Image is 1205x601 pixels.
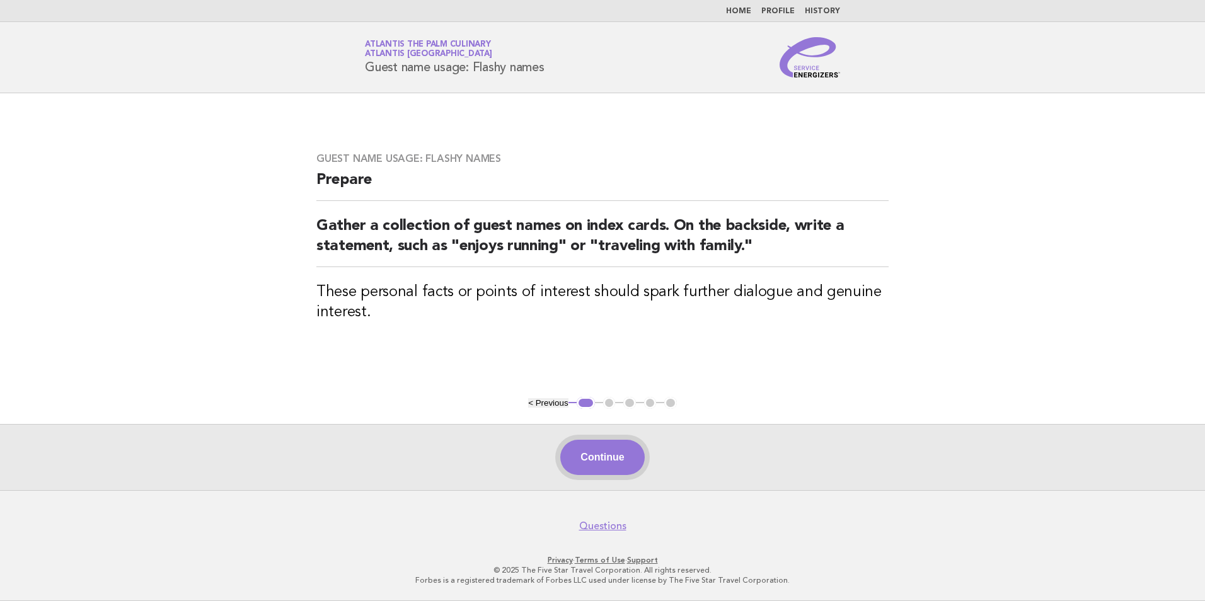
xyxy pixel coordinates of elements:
h3: Guest name usage: Flashy names [316,152,889,165]
button: Continue [560,440,644,475]
a: Terms of Use [575,556,625,564]
span: Atlantis [GEOGRAPHIC_DATA] [365,50,492,59]
a: Support [627,556,658,564]
button: 1 [577,397,595,409]
h1: Guest name usage: Flashy names [365,41,545,74]
a: Home [726,8,751,15]
p: · · [217,555,988,565]
p: Forbes is a registered trademark of Forbes LLC used under license by The Five Star Travel Corpora... [217,575,988,585]
button: < Previous [528,398,568,408]
h2: Gather a collection of guest names on index cards. On the backside, write a statement, such as "e... [316,216,889,267]
h2: Prepare [316,170,889,201]
img: Service Energizers [780,37,840,77]
a: Atlantis The Palm CulinaryAtlantis [GEOGRAPHIC_DATA] [365,40,492,58]
p: © 2025 The Five Star Travel Corporation. All rights reserved. [217,565,988,575]
a: History [805,8,840,15]
h3: These personal facts or points of interest should spark further dialogue and genuine interest. [316,282,889,323]
a: Privacy [548,556,573,564]
a: Profile [761,8,795,15]
a: Questions [579,520,626,532]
